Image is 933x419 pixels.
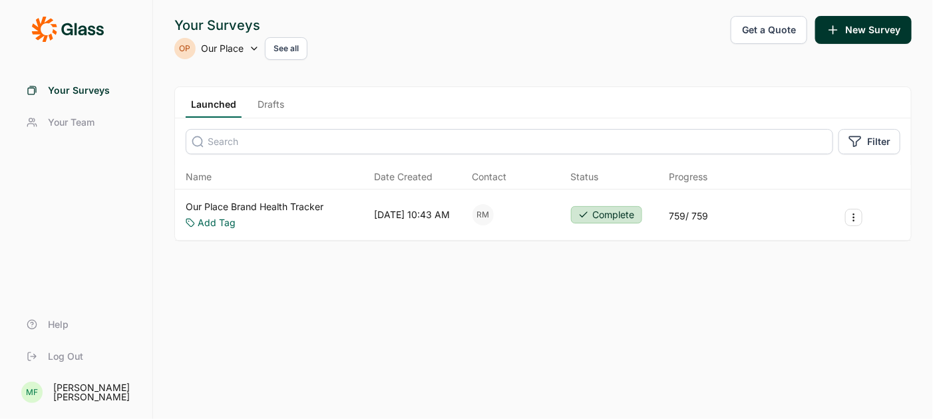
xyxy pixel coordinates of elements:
a: Drafts [252,98,289,118]
button: See all [265,37,307,60]
span: Filter [867,135,890,148]
div: Progress [669,170,707,184]
div: OP [174,38,196,59]
button: Filter [839,129,900,154]
button: Complete [571,206,642,223]
span: Your Team [48,116,94,129]
div: MF [21,382,43,403]
input: Search [186,129,833,154]
span: Date Created [374,170,433,184]
span: Log Out [48,350,83,363]
button: Survey Actions [845,209,862,226]
button: New Survey [815,16,912,44]
span: Help [48,318,69,331]
div: Status [571,170,599,184]
a: Our Place Brand Health Tracker [186,200,323,213]
div: RM [472,204,494,225]
span: Your Surveys [48,84,110,97]
a: Launched [186,98,242,118]
div: Your Surveys [174,16,307,35]
span: Our Place [201,42,244,55]
button: Get a Quote [731,16,807,44]
div: [PERSON_NAME] [PERSON_NAME] [53,383,136,402]
a: Add Tag [198,216,236,229]
div: [DATE] 10:43 AM [374,208,450,221]
div: Contact [472,170,507,184]
div: 759 / 759 [669,209,708,223]
span: Name [186,170,212,184]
